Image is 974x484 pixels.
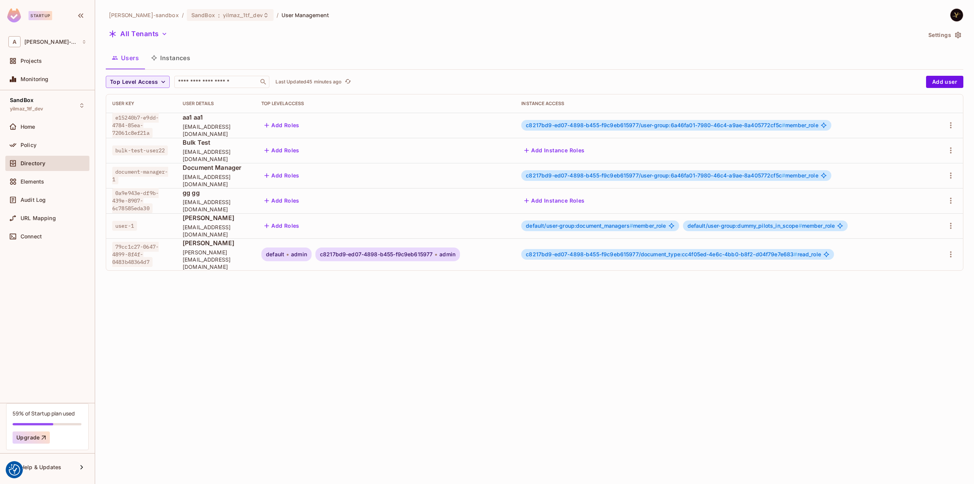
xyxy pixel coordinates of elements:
span: c8217bd9-ed07-4898-b455-f9c9eb615977 [320,251,433,257]
span: member_role [688,223,835,229]
span: Home [21,124,35,130]
button: Add Roles [261,220,302,232]
span: [EMAIL_ADDRESS][DOMAIN_NAME] [183,148,249,163]
li: / [182,11,184,19]
span: 0a9e943e-df9b-439e-8907-6c78585eda30 [112,188,159,213]
span: document-manager-1 [112,167,168,184]
span: A [8,36,21,47]
span: user-1 [112,221,137,231]
span: default/user-group:document_managers [526,222,633,229]
span: Audit Log [21,197,46,203]
span: yilmaz_1tf_dev [223,11,263,19]
div: Instance Access [521,101,927,107]
span: c8217bd9-ed07-4898-b455-f9c9eb615977/document_type:cc4f05ed-4e6c-4bb0-b8f2-d04f79e7e683 [526,251,797,257]
span: c8217bd9-ed07-4898-b455-f9c9eb615977/user-group:6a46fa01-7980-46c4-a9ae-8a405772cf5c [526,122,785,128]
button: Add user [926,76,963,88]
span: [PERSON_NAME] [183,214,249,222]
span: URL Mapping [21,215,56,221]
span: Connect [21,233,42,240]
span: [EMAIL_ADDRESS][DOMAIN_NAME] [183,224,249,238]
div: 59% of Startup plan used [13,410,75,417]
span: : [218,12,220,18]
span: Monitoring [21,76,49,82]
div: User Key [112,101,170,107]
button: Add Roles [261,169,302,182]
span: member_role [526,122,818,128]
span: read_role [526,251,821,257]
span: Directory [21,160,45,166]
button: Add Roles [261,144,302,157]
span: 79cc1c27-0647-4899-8f4f-0483b48364d7 [112,242,159,267]
span: Elements [21,179,44,185]
button: Add Instance Roles [521,195,587,207]
li: / [277,11,279,19]
span: Policy [21,142,37,148]
button: Add Instance Roles [521,144,587,157]
span: member_role [526,173,818,179]
img: SReyMgAAAABJRU5ErkJggg== [7,8,21,22]
span: [PERSON_NAME] [183,239,249,247]
button: Consent Preferences [9,464,20,476]
span: yilmaz_1tf_dev [10,106,43,112]
button: Upgrade [13,431,50,444]
span: SandBox [10,97,33,103]
span: member_role [526,223,666,229]
span: default/user-group:dummy_pilots_in_scope [688,222,802,229]
div: User Details [183,101,249,107]
div: Top Level Access [261,101,509,107]
span: [EMAIL_ADDRESS][DOMAIN_NAME] [183,173,249,188]
img: Yilmaz Alizadeh [950,9,963,21]
span: User Management [282,11,329,19]
button: Add Roles [261,195,302,207]
span: c8217bd9-ed07-4898-b455-f9c9eb615977/user-group:6a46fa01-7980-46c4-a9ae-8a405772cf5c [526,172,785,179]
span: # [794,251,797,257]
span: the active workspace [109,11,179,19]
span: [PERSON_NAME][EMAIL_ADDRESS][DOMAIN_NAME] [183,249,249,270]
button: Users [106,48,145,67]
span: default [266,251,284,257]
button: Top Level Access [106,76,170,88]
span: Top Level Access [110,77,158,87]
span: e15240b7-e9dd-4784-85ea-72061c8ef21a [112,113,159,138]
span: # [782,172,785,179]
span: SandBox [191,11,215,19]
span: Projects [21,58,42,64]
p: Last Updated 45 minutes ago [275,79,342,85]
div: Startup [29,11,52,20]
span: # [799,222,802,229]
button: Settings [925,29,963,41]
span: Document Manager [183,163,249,172]
span: Bulk Test [183,138,249,147]
span: gg gg [183,188,249,197]
button: refresh [343,77,352,86]
button: Add Roles [261,119,302,131]
span: Click to refresh data [342,77,352,86]
span: aa1 aa1 [183,113,249,121]
span: bulk-test-user22 [112,145,168,155]
span: refresh [345,78,351,86]
span: # [782,122,785,128]
span: Help & Updates [21,464,61,470]
span: admin [291,251,307,257]
span: admin [439,251,455,257]
img: Revisit consent button [9,464,20,476]
button: Instances [145,48,196,67]
span: [EMAIL_ADDRESS][DOMAIN_NAME] [183,198,249,213]
span: [EMAIL_ADDRESS][DOMAIN_NAME] [183,123,249,137]
span: # [630,222,633,229]
button: All Tenants [106,28,170,40]
span: Workspace: alex-trustflight-sandbox [24,39,78,45]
